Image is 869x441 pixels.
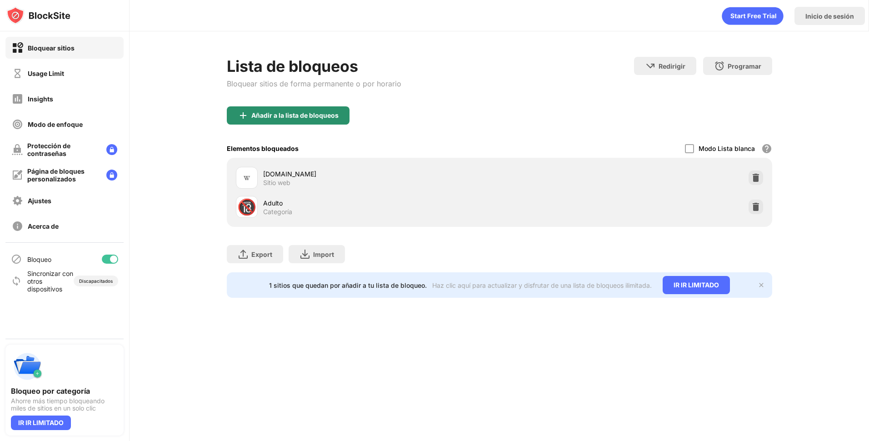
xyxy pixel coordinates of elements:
[227,145,299,152] div: Elementos bloqueados
[227,57,401,75] div: Lista de bloqueos
[722,7,784,25] div: animation
[27,256,51,263] div: Bloqueo
[699,145,755,152] div: Modo Lista blanca
[11,350,44,383] img: push-categories.svg
[28,197,51,205] div: Ajustes
[11,416,71,430] div: IR IR LIMITADO
[28,44,75,52] div: Bloquear sitios
[12,42,23,54] img: block-on.svg
[263,198,499,208] div: Adulto
[227,79,401,88] div: Bloquear sitios de forma permanente o por horario
[12,119,23,130] img: focus-off.svg
[313,251,334,258] div: Import
[12,93,23,105] img: insights-off.svg
[805,12,854,20] div: Inicio de sesión
[11,276,22,286] img: sync-icon.svg
[28,120,83,128] div: Modo de enfoque
[237,198,256,216] div: 🔞
[663,276,730,294] div: IR IR LIMITADO
[728,62,761,70] div: Programar
[659,62,685,70] div: Redirigir
[27,167,99,183] div: Página de bloques personalizados
[12,170,23,180] img: customize-block-page-off.svg
[12,220,23,232] img: about-off.svg
[758,281,765,289] img: x-button.svg
[106,144,117,155] img: lock-menu.svg
[11,397,118,412] div: Ahorre más tiempo bloqueando miles de sitios en un solo clic
[11,254,22,265] img: blocking-icon.svg
[251,112,339,119] div: Añadir a la lista de bloqueos
[269,281,427,289] div: 1 sitios que quedan por añadir a tu lista de bloqueo.
[432,281,652,289] div: Haz clic aquí para actualizar y disfrutar de una lista de bloqueos ilimitada.
[263,208,292,216] div: Categoría
[28,95,53,103] div: Insights
[263,169,499,179] div: [DOMAIN_NAME]
[28,222,59,230] div: Acerca de
[6,6,70,25] img: logo-blocksite.svg
[263,179,290,187] div: Sitio web
[79,278,113,284] div: Discapacitados
[27,270,74,293] div: Sincronizar con otros dispositivos
[106,170,117,180] img: lock-menu.svg
[11,386,118,396] div: Bloqueo por categoría
[251,251,272,258] div: Export
[28,70,64,77] div: Usage Limit
[12,68,23,79] img: time-usage-off.svg
[241,172,252,183] img: favicons
[12,144,23,155] img: password-protection-off.svg
[12,195,23,206] img: settings-off.svg
[27,142,99,157] div: Protección de contraseñas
